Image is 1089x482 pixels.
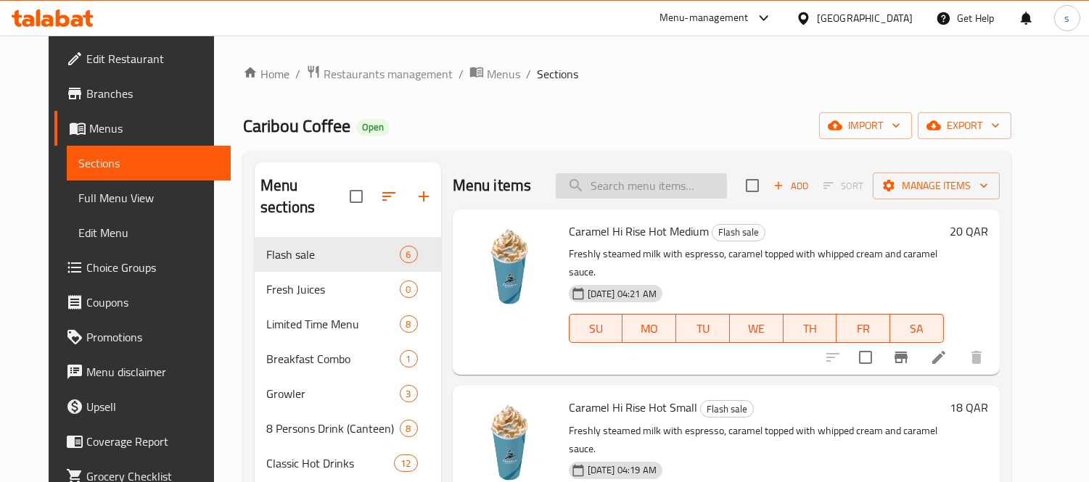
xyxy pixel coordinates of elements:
h6: 18 QAR [950,397,988,417]
button: SA [890,314,944,343]
a: Coupons [54,285,231,320]
div: Limited Time Menu8 [255,307,441,341]
button: Manage items [873,173,1000,199]
a: Edit Restaurant [54,41,231,76]
span: Breakfast Combo [266,350,400,367]
span: WE [736,318,778,339]
span: SU [575,318,617,339]
span: 3 [400,387,417,401]
span: Coverage Report [86,433,219,450]
span: Flash sale [712,224,765,241]
div: Open [356,119,390,136]
button: delete [959,340,994,375]
a: Menus [54,111,231,146]
span: import [831,117,900,135]
span: Fresh Juices [266,281,400,298]
img: Caramel Hi Rise Hot Medium [464,221,557,314]
span: Select section [737,170,768,201]
a: Branches [54,76,231,111]
span: Edit Menu [78,224,219,241]
a: Home [243,65,289,83]
div: 8 Persons Drink (Canteen)8 [255,411,441,446]
span: s [1064,10,1069,26]
span: Select to update [850,342,881,373]
span: Coupons [86,294,219,311]
nav: breadcrumb [243,65,1011,83]
a: Choice Groups [54,250,231,285]
span: Select section first [814,175,873,197]
span: TU [682,318,724,339]
span: 0 [400,283,417,296]
p: Freshly steamed milk with espresso, caramel topped with whipped cream and caramel sauce. [569,245,944,281]
span: Sections [537,65,578,83]
span: Menus [89,120,219,137]
div: Flash sale [700,400,754,417]
h2: Menu sections [260,175,350,218]
button: TU [676,314,730,343]
span: Classic Hot Drinks [266,454,394,472]
button: export [918,112,1011,139]
a: Upsell [54,389,231,424]
span: 1 [400,352,417,366]
a: Edit Menu [67,215,231,250]
a: Menus [469,65,520,83]
span: 8 [400,317,417,331]
span: Sections [78,154,219,172]
span: Promotions [86,328,219,346]
div: Classic Hot Drinks12 [255,446,441,481]
button: SU [569,314,623,343]
button: WE [730,314,784,343]
button: Add [768,175,814,197]
span: Limited Time Menu [266,315,400,333]
span: Caramel Hi Rise Hot Medium [569,220,709,242]
span: Open [356,121,390,133]
div: Flash sale [712,224,765,241]
span: Caribou Coffee [243,109,350,142]
span: Select all sections [341,181,371,212]
div: 8 Persons Drink (Canteen) [266,420,400,437]
span: Flash sale [701,401,753,417]
a: Promotions [54,320,231,354]
button: Add section [406,179,441,214]
a: Edit menu item [930,349,948,366]
span: Add item [768,175,814,197]
div: items [394,454,417,472]
a: Coverage Report [54,424,231,459]
span: 6 [400,248,417,262]
li: / [295,65,300,83]
span: Menus [487,65,520,83]
a: Full Menu View [67,180,231,215]
div: Menu-management [659,9,749,27]
span: Restaurants management [324,65,453,83]
div: items [400,281,418,298]
div: items [400,420,418,437]
button: import [819,112,912,139]
span: Menu disclaimer [86,363,219,381]
h6: 20 QAR [950,221,988,241]
span: Edit Restaurant [86,50,219,67]
div: Flash sale6 [255,237,441,272]
span: export [929,117,1000,135]
div: Fresh Juices0 [255,272,441,307]
div: Flash sale [266,246,400,263]
span: Add [771,178,810,194]
button: MO [622,314,676,343]
span: Upsell [86,398,219,415]
span: Growler [266,385,400,402]
div: items [400,315,418,333]
div: [GEOGRAPHIC_DATA] [817,10,913,26]
span: Branches [86,85,219,102]
span: 8 [400,422,417,436]
button: FR [837,314,890,343]
li: / [459,65,464,83]
div: items [400,350,418,367]
div: items [400,246,418,263]
span: Full Menu View [78,189,219,207]
input: search [556,173,727,199]
a: Sections [67,146,231,180]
